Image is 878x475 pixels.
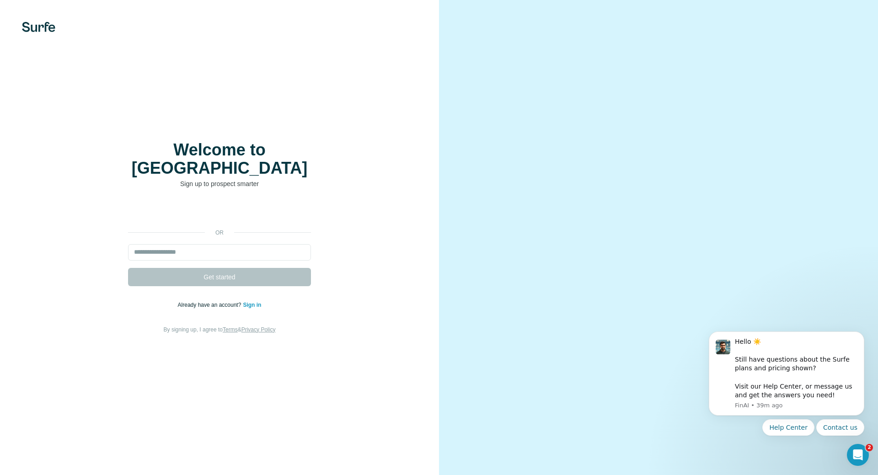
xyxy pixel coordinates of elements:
span: Already have an account? [178,302,243,308]
a: Terms [223,326,238,333]
h1: Welcome to [GEOGRAPHIC_DATA] [128,141,311,177]
span: By signing up, I agree to & [164,326,276,333]
p: Sign up to prospect smarter [128,179,311,188]
a: Privacy Policy [241,326,276,333]
iframe: Intercom live chat [847,444,869,466]
iframe: Intercom notifications message [695,320,878,470]
p: or [205,229,234,237]
iframe: Przycisk Zaloguj się przez Google [123,202,316,222]
img: Surfe's logo [22,22,55,32]
a: Sign in [243,302,261,308]
span: 2 [866,444,873,451]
